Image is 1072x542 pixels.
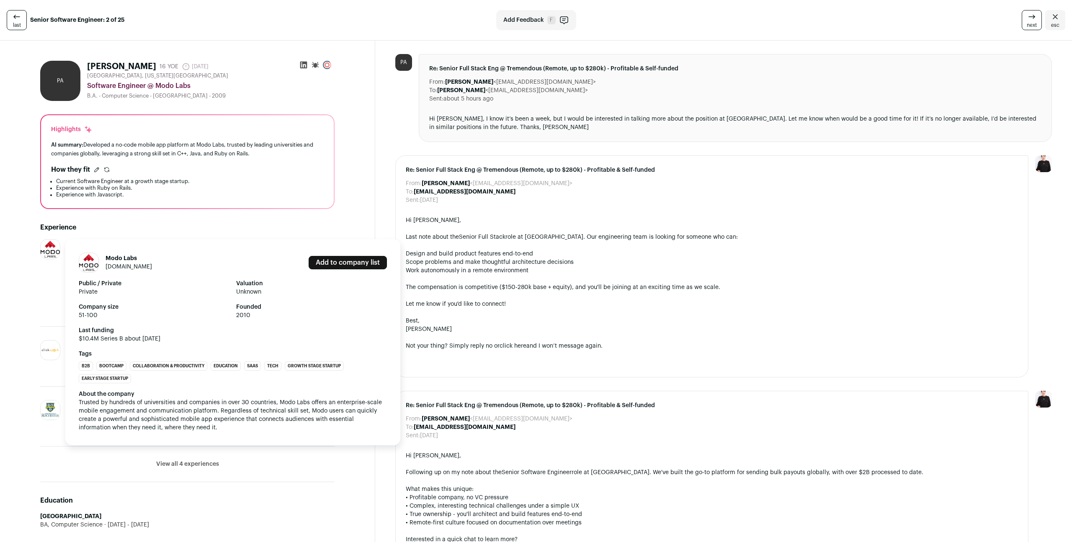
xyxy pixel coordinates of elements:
[130,361,207,371] li: Collaboration & Productivity
[79,326,387,335] strong: Last funding
[443,95,493,103] dd: about 5 hours ago
[79,288,229,296] span: Private
[406,196,420,204] dt: Sent:
[547,16,556,24] span: F
[437,86,588,95] dd: <[EMAIL_ADDRESS][DOMAIN_NAME]>
[422,181,470,186] b: [PERSON_NAME]
[414,189,515,195] b: [EMAIL_ADDRESS][DOMAIN_NAME]
[1045,10,1065,30] a: Close
[51,140,324,158] div: Developed a no-code mobile app platform at Modo Labs, trusted by leading universities and compani...
[1035,391,1052,408] img: 9240684-medium_jpg
[236,311,387,320] span: 2010
[406,283,1018,292] div: The compensation is competitive ($150-280k base + equity), and you'll be joining at an exciting t...
[1051,22,1059,28] span: esc
[236,279,387,288] strong: Valuation
[502,470,572,475] a: Senior Software Engineer
[406,179,422,188] dt: From:
[445,78,596,86] dd: <[EMAIL_ADDRESS][DOMAIN_NAME]>
[459,234,505,240] a: Senior Full Stack
[406,452,1018,460] div: Hi [PERSON_NAME],
[406,502,1018,510] div: • Complex, interesting technical challenges under a simple UX
[56,191,324,198] li: Experience with Javascript.
[79,390,387,398] div: About the company
[41,400,60,420] img: 41faac8c90c0462a1a042c8847b653529e6e1cf8a447f0786eed76ebabc87402.jpg
[406,342,1018,350] div: Not your thing? Simply reply no or and I won’t message again.
[406,468,1018,477] div: Following up on my note about the role at [GEOGRAPHIC_DATA]. We've built the go-to platform for s...
[406,423,414,431] dt: To:
[51,125,93,134] div: Highlights
[79,400,384,431] span: Trusted by hundreds of universities and companies in over 30 countries, Modo Labs offers an enter...
[406,266,1018,275] li: Work autonomously in a remote environment
[406,415,422,423] dt: From:
[211,361,241,371] li: Education
[40,496,335,506] h2: Education
[406,431,420,440] dt: Sent:
[51,142,83,147] span: AI summary:
[406,258,1018,266] li: Scope problems and make thoughtful architecture decisions
[309,256,387,269] a: Add to company list
[406,325,1018,333] div: [PERSON_NAME]
[96,361,126,371] li: Bootcamp
[30,16,125,24] strong: Senior Software Engineer: 2 of 25
[87,81,335,91] div: Software Engineer @ Modo Labs
[445,79,493,85] b: [PERSON_NAME]
[437,88,485,93] b: [PERSON_NAME]
[79,254,98,271] img: a11c5b9ea7eaeea4c1037d1efc3c8125b62e5652667d90064db8de1a10c46c05.png
[429,95,443,103] dt: Sent:
[79,361,93,371] li: B2B
[406,510,1018,519] div: • True ownership - you'll architect and build features end-to-end
[160,62,178,71] div: 16 YOE
[56,185,324,191] li: Experience with Ruby on Rails.
[406,317,1018,325] div: Best,
[422,416,470,422] b: [PERSON_NAME]
[1035,155,1052,172] img: 9240684-medium_jpg
[244,361,261,371] li: SaaS
[156,460,219,468] button: View all 4 experiences
[51,165,90,175] h2: How they fit
[500,343,526,349] a: click here
[406,493,1018,502] div: • Profitable company, no VC pressure
[79,374,131,383] li: Early Stage Startup
[429,78,445,86] dt: From:
[422,415,572,423] dd: <[EMAIL_ADDRESS][DOMAIN_NAME]>
[503,16,544,24] span: Add Feedback
[285,361,344,371] li: Growth Stage Startup
[87,72,228,79] span: [GEOGRAPHIC_DATA], [US_STATE][GEOGRAPHIC_DATA]
[40,61,80,101] div: PA
[496,10,576,30] button: Add Feedback F
[406,300,1018,308] div: Let me know if you'd like to connect!
[40,521,335,529] div: BA, Computer Science
[420,431,438,440] dd: [DATE]
[1022,10,1042,30] a: next
[7,10,27,30] a: last
[79,350,387,358] strong: Tags
[236,303,387,311] strong: Founded
[236,288,387,296] span: Unknown
[422,179,572,188] dd: <[EMAIL_ADDRESS][DOMAIN_NAME]>
[406,233,1018,241] div: Last note about the role at [GEOGRAPHIC_DATA]. Our engineering team is looking for someone who can:
[87,61,156,72] h1: [PERSON_NAME]
[406,401,1018,410] span: Re: Senior Full Stack Eng @ Tremendous (Remote, up to $280k) - Profitable & Self-funded
[1027,22,1037,28] span: next
[106,254,152,263] h1: Modo Labs
[40,222,335,232] h2: Experience
[406,250,1018,258] li: Design and build product features end-to-end
[87,93,335,99] div: B.A. - Computer Science - [GEOGRAPHIC_DATA] - 2009
[406,166,1018,174] span: Re: Senior Full Stack Eng @ Tremendous (Remote, up to $280k) - Profitable & Self-funded
[264,361,281,371] li: Tech
[429,65,1041,73] span: Re: Senior Full Stack Eng @ Tremendous (Remote, up to $280k) - Profitable & Self-funded
[406,188,414,196] dt: To:
[79,311,229,320] span: 51-100
[40,514,101,519] strong: [GEOGRAPHIC_DATA]
[406,216,1018,225] div: Hi [PERSON_NAME],
[429,86,437,95] dt: To:
[41,241,60,258] img: a11c5b9ea7eaeea4c1037d1efc3c8125b62e5652667d90064db8de1a10c46c05.png
[13,22,21,28] span: last
[406,519,1018,527] div: • Remote-first culture focused on documentation over meetings
[79,303,229,311] strong: Company size
[106,264,152,270] a: [DOMAIN_NAME]
[79,279,229,288] strong: Public / Private
[414,424,515,430] b: [EMAIL_ADDRESS][DOMAIN_NAME]
[406,485,1018,493] div: What makes this unique:
[182,62,209,71] span: [DATE]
